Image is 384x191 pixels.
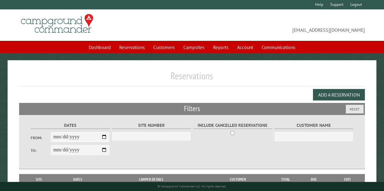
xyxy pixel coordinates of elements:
a: Reservations [116,41,148,53]
label: Customer Name [274,122,353,129]
label: Site Number [112,122,191,129]
a: Customers [150,41,178,53]
a: Reports [209,41,232,53]
a: Account [233,41,257,53]
h2: Filters [19,103,365,114]
label: From: [31,135,50,141]
label: Dates [31,122,110,129]
th: Camper Details [100,174,202,185]
a: Campsites [180,41,208,53]
th: Total [274,174,298,185]
button: Reset [346,105,364,114]
small: © Campground Commander LLC. All rights reserved. [158,184,226,188]
h1: Reservations [19,70,365,87]
img: Campground Commander [19,12,95,35]
a: Dashboard [85,41,114,53]
th: Site [22,174,56,185]
label: To: [31,148,50,153]
th: Customer [202,174,274,185]
button: Add a Reservation [313,89,365,100]
label: Include Cancelled Reservations [193,122,272,129]
span: [EMAIL_ADDRESS][DOMAIN_NAME] [192,17,365,34]
th: Due [298,174,330,185]
th: Edit [330,174,365,185]
a: Communications [258,41,299,53]
th: Dates [56,174,100,185]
